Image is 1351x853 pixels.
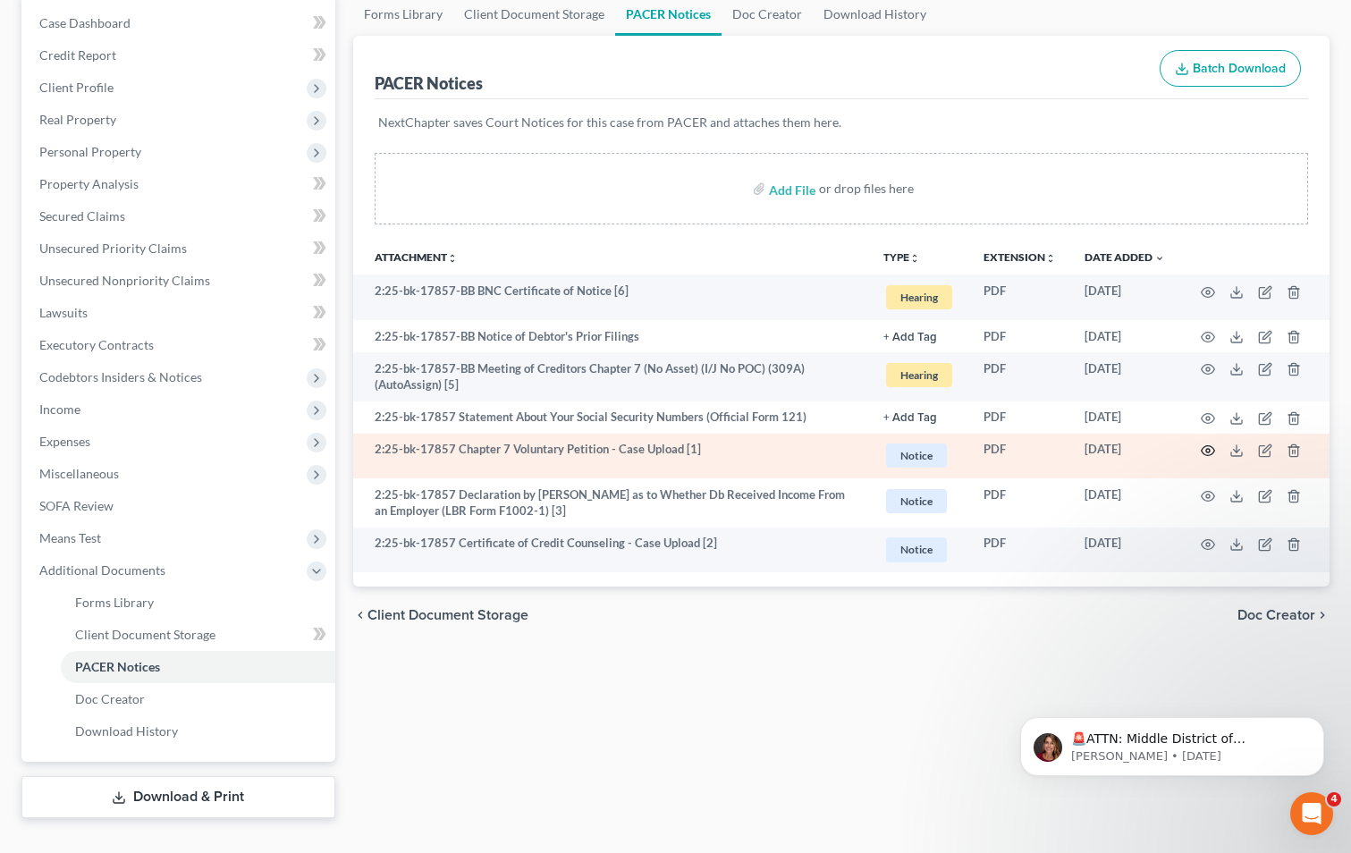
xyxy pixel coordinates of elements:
[353,352,869,401] td: 2:25-bk-17857-BB Meeting of Creditors Chapter 7 (No Asset) (I/J No POC) (309A) (AutoAssign) [5]
[886,363,952,387] span: Hearing
[39,80,114,95] span: Client Profile
[1070,352,1179,401] td: [DATE]
[1070,401,1179,434] td: [DATE]
[886,443,947,468] span: Notice
[39,562,165,578] span: Additional Documents
[25,39,335,72] a: Credit Report
[75,723,178,739] span: Download History
[39,337,154,352] span: Executory Contracts
[819,180,914,198] div: or drop files here
[883,409,955,426] a: + Add Tag
[25,265,335,297] a: Unsecured Nonpriority Claims
[21,776,335,818] a: Download & Print
[25,490,335,522] a: SOFA Review
[969,320,1070,352] td: PDF
[886,285,952,309] span: Hearing
[883,332,937,343] button: + Add Tag
[1070,274,1179,320] td: [DATE]
[39,498,114,513] span: SOFA Review
[883,535,955,564] a: Notice
[969,401,1070,434] td: PDF
[883,412,937,424] button: + Add Tag
[61,683,335,715] a: Doc Creator
[39,15,131,30] span: Case Dashboard
[375,72,483,94] div: PACER Notices
[886,489,947,513] span: Notice
[353,608,528,622] button: chevron_left Client Document Storage
[1327,792,1341,807] span: 4
[1070,478,1179,528] td: [DATE]
[25,297,335,329] a: Lawsuits
[39,530,101,545] span: Means Test
[25,329,335,361] a: Executory Contracts
[1070,434,1179,479] td: [DATE]
[993,680,1351,805] iframe: Intercom notifications message
[25,200,335,232] a: Secured Claims
[883,328,955,345] a: + Add Tag
[61,587,335,619] a: Forms Library
[75,691,145,706] span: Doc Creator
[1315,608,1330,622] i: chevron_right
[39,176,139,191] span: Property Analysis
[39,434,90,449] span: Expenses
[1045,253,1056,264] i: unfold_more
[883,252,920,264] button: TYPEunfold_more
[39,208,125,224] span: Secured Claims
[1193,61,1286,76] span: Batch Download
[909,253,920,264] i: unfold_more
[378,114,1305,131] p: NextChapter saves Court Notices for this case from PACER and attaches them here.
[969,478,1070,528] td: PDF
[25,232,335,265] a: Unsecured Priority Claims
[883,486,955,516] a: Notice
[447,253,458,264] i: unfold_more
[39,144,141,159] span: Personal Property
[886,537,947,562] span: Notice
[969,274,1070,320] td: PDF
[353,401,869,434] td: 2:25-bk-17857 Statement About Your Social Security Numbers (Official Form 121)
[984,250,1056,264] a: Extensionunfold_more
[353,528,869,573] td: 2:25-bk-17857 Certificate of Credit Counseling - Case Upload [2]
[969,528,1070,573] td: PDF
[75,659,160,674] span: PACER Notices
[1290,792,1333,835] iframe: Intercom live chat
[969,352,1070,401] td: PDF
[969,434,1070,479] td: PDF
[39,112,116,127] span: Real Property
[353,320,869,352] td: 2:25-bk-17857-BB Notice of Debtor's Prior Filings
[39,369,202,384] span: Codebtors Insiders & Notices
[353,478,869,528] td: 2:25-bk-17857 Declaration by [PERSON_NAME] as to Whether Db Received Income From an Employer (LBR...
[1237,608,1315,622] span: Doc Creator
[39,466,119,481] span: Miscellaneous
[1154,253,1165,264] i: expand_more
[39,241,187,256] span: Unsecured Priority Claims
[39,305,88,320] span: Lawsuits
[1160,50,1301,88] button: Batch Download
[375,250,458,264] a: Attachmentunfold_more
[1070,320,1179,352] td: [DATE]
[353,274,869,320] td: 2:25-bk-17857-BB BNC Certificate of Notice [6]
[1070,528,1179,573] td: [DATE]
[39,47,116,63] span: Credit Report
[75,595,154,610] span: Forms Library
[353,608,367,622] i: chevron_left
[61,619,335,651] a: Client Document Storage
[883,283,955,312] a: Hearing
[75,627,215,642] span: Client Document Storage
[1237,608,1330,622] button: Doc Creator chevron_right
[883,360,955,390] a: Hearing
[39,401,80,417] span: Income
[61,651,335,683] a: PACER Notices
[39,273,210,288] span: Unsecured Nonpriority Claims
[883,441,955,470] a: Notice
[25,168,335,200] a: Property Analysis
[61,715,335,747] a: Download History
[353,434,869,479] td: 2:25-bk-17857 Chapter 7 Voluntary Petition - Case Upload [1]
[1085,250,1165,264] a: Date Added expand_more
[25,7,335,39] a: Case Dashboard
[367,608,528,622] span: Client Document Storage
